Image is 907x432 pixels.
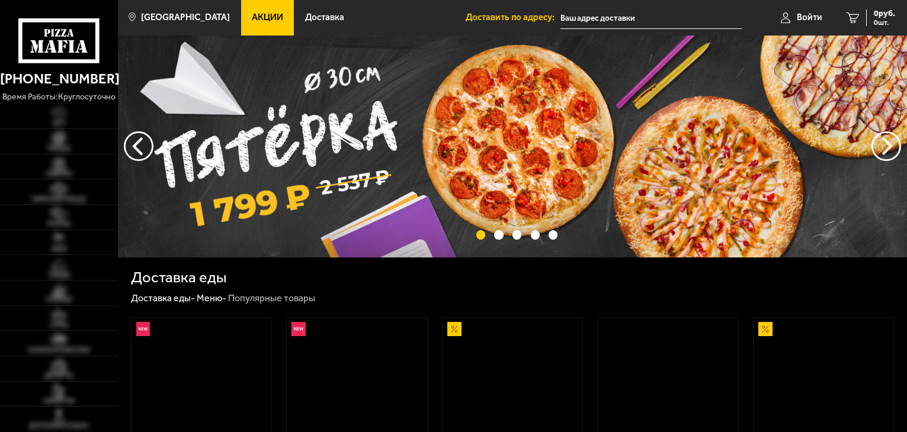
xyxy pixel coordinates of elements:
a: Меню- [197,292,226,304]
h1: Доставка еды [131,270,226,285]
span: 0 руб. [874,9,895,18]
img: Новинка [136,322,150,336]
button: предыдущий [871,131,901,161]
img: Акционный [758,322,773,336]
button: точки переключения [476,230,485,239]
img: Новинка [291,322,306,336]
span: Войти [797,13,822,22]
button: точки переключения [494,230,503,239]
span: Доставка [305,13,344,22]
img: Акционный [447,322,461,336]
button: точки переключения [512,230,521,239]
a: Доставка еды- [131,292,195,304]
button: точки переключения [549,230,557,239]
span: Доставить по адресу: [466,13,560,22]
div: Популярные товары [228,292,315,305]
span: [GEOGRAPHIC_DATA] [141,13,230,22]
button: точки переключения [531,230,540,239]
input: Ваш адрес доставки [560,7,742,29]
span: 0 шт. [874,19,895,26]
button: следующий [124,131,153,161]
span: Акции [252,13,283,22]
